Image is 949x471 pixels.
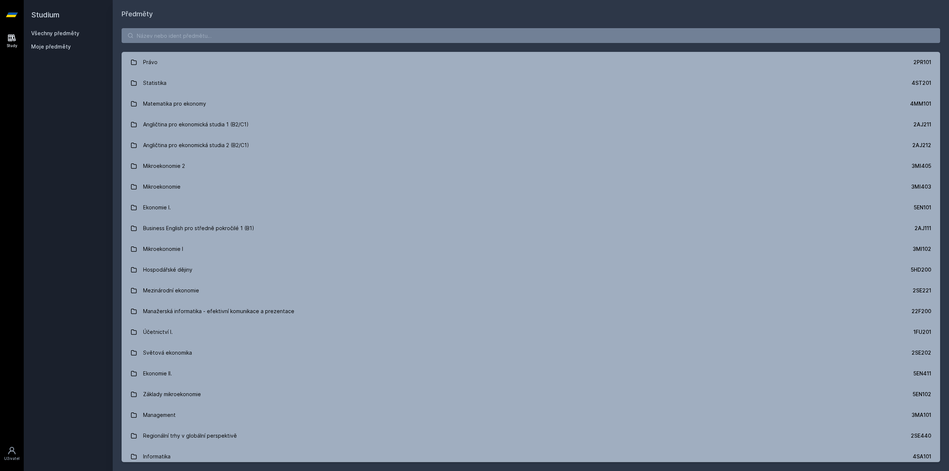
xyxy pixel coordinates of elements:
[913,121,931,128] div: 2AJ211
[912,162,931,170] div: 3MI405
[911,432,931,440] div: 2SE440
[912,411,931,419] div: 3MA101
[910,100,931,107] div: 4MM101
[122,197,940,218] a: Ekonomie I. 5EN101
[122,218,940,239] a: Business English pro středně pokročilé 1 (B1) 2AJ111
[31,43,71,50] span: Moje předměty
[4,456,20,461] div: Uživatel
[913,453,931,460] div: 4SA101
[143,366,172,381] div: Ekonomie II.
[122,363,940,384] a: Ekonomie II. 5EN411
[122,384,940,405] a: Základy mikroekonomie 5EN102
[913,328,931,336] div: 1FU201
[913,391,931,398] div: 5EN102
[122,301,940,322] a: Manažerská informatika - efektivní komunikace a prezentace 22F200
[911,266,931,273] div: 5HD200
[914,204,931,211] div: 5EN101
[143,262,192,277] div: Hospodářské dějiny
[143,221,254,236] div: Business English pro středně pokročilé 1 (B1)
[1,30,22,52] a: Study
[912,308,931,315] div: 22F200
[143,138,249,153] div: Angličtina pro ekonomická studia 2 (B2/C1)
[122,52,940,73] a: Právo 2PR101
[143,159,185,173] div: Mikroekonomie 2
[31,30,79,36] a: Všechny předměty
[143,242,183,256] div: Mikroekonomie I
[143,96,206,111] div: Matematika pro ekonomy
[143,55,158,70] div: Právo
[122,342,940,363] a: Světová ekonomika 2SE202
[143,325,173,339] div: Účetnictví I.
[122,322,940,342] a: Účetnictví I. 1FU201
[122,114,940,135] a: Angličtina pro ekonomická studia 1 (B2/C1) 2AJ211
[122,93,940,114] a: Matematika pro ekonomy 4MM101
[143,117,249,132] div: Angličtina pro ekonomická studia 1 (B2/C1)
[122,9,940,19] h1: Předměty
[912,349,931,356] div: 2SE202
[1,442,22,465] a: Uživatel
[143,304,294,319] div: Manažerská informatika - efektivní komunikace a prezentace
[143,179,181,194] div: Mikroekonomie
[122,135,940,156] a: Angličtina pro ekonomická studia 2 (B2/C1) 2AJ212
[143,283,199,298] div: Mezinárodní ekonomie
[122,239,940,259] a: Mikroekonomie I 3MI102
[912,142,931,149] div: 2AJ212
[122,176,940,197] a: Mikroekonomie 3MI403
[915,225,931,232] div: 2AJ111
[143,76,166,90] div: Statistika
[913,245,931,253] div: 3MI102
[122,259,940,280] a: Hospodářské dějiny 5HD200
[143,449,171,464] div: Informatika
[122,156,940,176] a: Mikroekonomie 2 3MI405
[143,428,237,443] div: Regionální trhy v globální perspektivě
[7,43,17,49] div: Study
[913,59,931,66] div: 2PR101
[913,287,931,294] div: 2SE221
[122,446,940,467] a: Informatika 4SA101
[122,425,940,446] a: Regionální trhy v globální perspektivě 2SE440
[913,370,931,377] div: 5EN411
[143,408,176,422] div: Management
[122,405,940,425] a: Management 3MA101
[143,200,171,215] div: Ekonomie I.
[143,345,192,360] div: Světová ekonomika
[122,73,940,93] a: Statistika 4ST201
[122,28,940,43] input: Název nebo ident předmětu…
[912,79,931,87] div: 4ST201
[143,387,201,402] div: Základy mikroekonomie
[911,183,931,190] div: 3MI403
[122,280,940,301] a: Mezinárodní ekonomie 2SE221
